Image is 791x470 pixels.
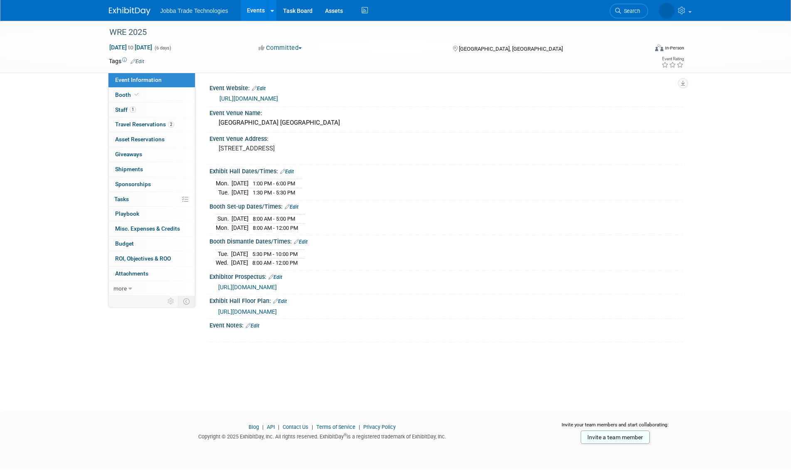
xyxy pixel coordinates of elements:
[114,196,129,202] span: Tasks
[253,189,295,196] span: 1:30 PM - 5:30 PM
[232,179,249,188] td: [DATE]
[581,431,650,444] a: Invite a team member
[256,44,305,52] button: Committed
[115,240,134,247] span: Budget
[108,266,195,281] a: Attachments
[113,285,127,292] span: more
[130,106,136,113] span: 1
[209,235,683,246] div: Booth Dismantle Dates/Times:
[218,308,277,315] a: [URL][DOMAIN_NAME]
[178,296,195,307] td: Toggle Event Tabs
[108,192,195,207] a: Tasks
[209,295,683,305] div: Exhibit Hall Floor Plan:
[219,145,397,152] pre: [STREET_ADDRESS]
[115,76,162,83] span: Event Information
[108,73,195,87] a: Event Information
[115,181,151,187] span: Sponsorships
[115,166,143,172] span: Shipments
[108,177,195,192] a: Sponsorships
[253,216,295,222] span: 8:00 AM - 5:00 PM
[232,214,249,224] td: [DATE]
[253,180,295,187] span: 1:00 PM - 6:00 PM
[209,165,683,176] div: Exhibit Hall Dates/Times:
[216,179,232,188] td: Mon.
[109,44,153,51] span: [DATE] [DATE]
[344,433,347,437] sup: ®
[665,45,684,51] div: In-Person
[218,284,277,290] a: [URL][DOMAIN_NAME]
[283,424,308,430] a: Contact Us
[216,116,676,129] div: [GEOGRAPHIC_DATA] [GEOGRAPHIC_DATA]
[209,200,683,211] div: Booth Set-up Dates/Times:
[246,323,259,329] a: Edit
[164,296,178,307] td: Personalize Event Tab Strip
[108,207,195,221] a: Playbook
[216,249,231,258] td: Tue.
[249,424,259,430] a: Blog
[115,151,142,157] span: Giveaways
[548,421,683,434] div: Invite your team members and start collaborating:
[219,95,278,102] a: [URL][DOMAIN_NAME]
[106,25,636,40] div: WRE 2025
[610,4,648,18] a: Search
[209,133,683,143] div: Event Venue Address:
[459,46,563,52] span: [GEOGRAPHIC_DATA], [GEOGRAPHIC_DATA]
[280,169,294,175] a: Edit
[273,298,287,304] a: Edit
[661,57,684,61] div: Event Rating
[168,121,174,128] span: 2
[115,106,136,113] span: Staff
[285,204,298,210] a: Edit
[115,270,148,277] span: Attachments
[260,424,266,430] span: |
[108,221,195,236] a: Misc. Expenses & Credits
[231,258,248,267] td: [DATE]
[216,214,232,224] td: Sun.
[659,3,675,19] img: David Almario
[108,162,195,177] a: Shipments
[276,424,281,430] span: |
[108,117,195,132] a: Travel Reservations2
[269,274,282,280] a: Edit
[310,424,315,430] span: |
[108,147,195,162] a: Giveaways
[109,57,144,65] td: Tags
[115,91,140,98] span: Booth
[108,88,195,102] a: Booth
[252,251,298,257] span: 5:30 PM - 10:00 PM
[209,319,683,330] div: Event Notes:
[115,225,180,232] span: Misc. Expenses & Credits
[109,7,150,15] img: ExhibitDay
[252,86,266,91] a: Edit
[253,225,298,231] span: 8:00 AM - 12:00 PM
[108,236,195,251] a: Budget
[135,92,139,97] i: Booth reservation complete
[108,103,195,117] a: Staff1
[599,43,685,56] div: Event Format
[115,210,139,217] span: Playbook
[109,431,536,440] div: Copyright © 2025 ExhibitDay, Inc. All rights reserved. ExhibitDay is a registered trademark of Ex...
[115,255,171,262] span: ROI, Objectives & ROO
[655,44,663,51] img: Format-Inperson.png
[316,424,355,430] a: Terms of Service
[160,7,228,14] span: Jobba Trade Technologies
[231,249,248,258] td: [DATE]
[108,281,195,296] a: more
[115,136,165,143] span: Asset Reservations
[108,132,195,147] a: Asset Reservations
[232,223,249,232] td: [DATE]
[209,271,683,281] div: Exhibitor Prospectus:
[216,188,232,197] td: Tue.
[267,424,275,430] a: API
[209,82,683,93] div: Event Website:
[115,121,174,128] span: Travel Reservations
[108,251,195,266] a: ROI, Objectives & ROO
[357,424,362,430] span: |
[621,8,640,14] span: Search
[232,188,249,197] td: [DATE]
[127,44,135,51] span: to
[131,59,144,64] a: Edit
[363,424,396,430] a: Privacy Policy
